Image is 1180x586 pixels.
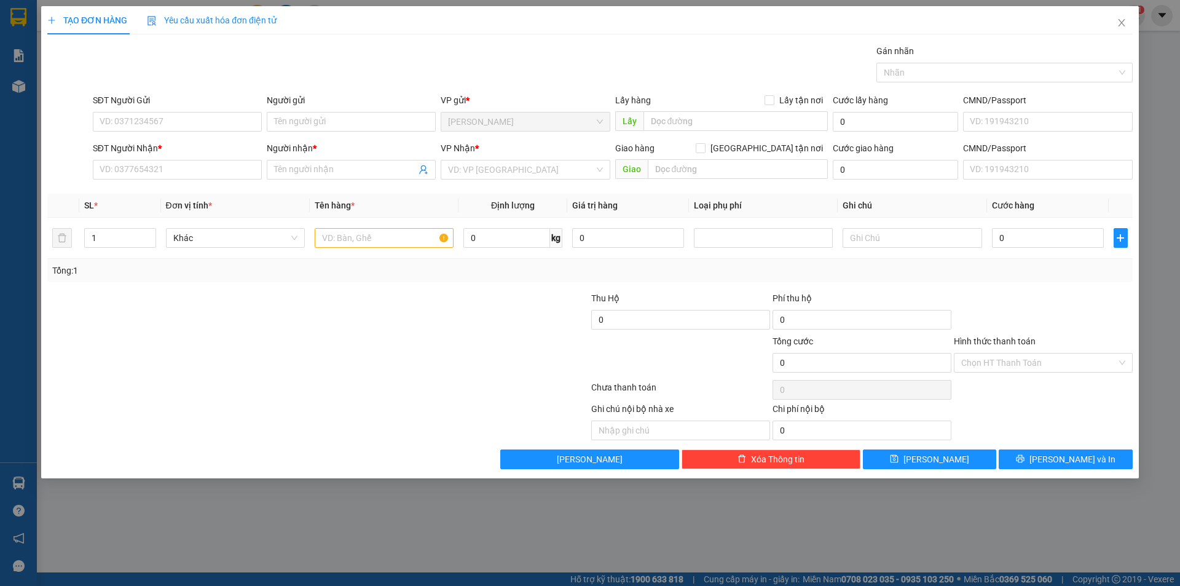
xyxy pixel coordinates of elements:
input: Ghi Chú [843,228,982,248]
span: 07:54 [77,7,141,20]
input: Cước giao hàng [833,160,958,180]
span: SL [85,200,95,210]
div: Người nhận [267,141,436,155]
label: Gán nhãn [876,46,914,56]
span: Cước hàng [992,200,1034,210]
span: Đơn vị tính [166,200,212,210]
div: SĐT Người Gửi [93,93,262,107]
span: plus [1114,233,1127,243]
label: Hình thức thanh toán [954,336,1036,346]
div: SĐT Người Nhận [93,141,262,155]
span: Lấy hàng [615,95,651,105]
span: TẠO ĐƠN HÀNG [47,15,127,25]
span: close [1117,18,1127,28]
th: Ghi chú [838,194,987,218]
th: Loại phụ phí [689,194,838,218]
div: CMND/Passport [963,93,1132,107]
input: VD: Bàn, Ghế [315,228,454,248]
label: Cước giao hàng [833,143,894,153]
div: VP gửi [441,93,610,107]
span: Lấy tận nơi [774,93,828,107]
button: deleteXóa Thông tin [682,449,861,469]
button: printer[PERSON_NAME] và In [999,449,1133,469]
div: Người gửi [267,93,436,107]
span: Hà Tiên [449,113,603,131]
div: Chi phí nội bộ [773,402,951,421]
span: Giao [615,159,648,179]
span: QUỐC CHINH - 0947419713 [77,52,146,73]
button: save[PERSON_NAME] [863,449,996,469]
span: save [891,454,899,464]
span: Yêu cầu xuất hóa đơn điện tử [147,15,277,25]
span: [PERSON_NAME] [77,36,171,49]
span: delete [737,454,746,464]
span: Thu Hộ [591,293,619,303]
span: Xóa Thông tin [751,453,804,466]
img: icon [147,16,157,26]
span: Định lượng [491,200,535,210]
button: delete [52,228,72,248]
button: [PERSON_NAME] [501,449,680,469]
div: Phí thu hộ [773,291,951,310]
span: [GEOGRAPHIC_DATA] tận nơi [706,141,828,155]
span: Lấy [615,111,643,131]
span: Khác [173,229,297,247]
span: Giá trị hàng [572,200,618,210]
input: Dọc đường [643,111,828,131]
button: Close [1104,6,1139,41]
div: Chưa thanh toán [590,381,771,402]
input: Nhập ghi chú [591,421,770,440]
div: CMND/Passport [963,141,1132,155]
img: HFRrbPx.png [5,30,33,331]
div: Tổng: 1 [52,264,455,277]
div: Ghi chú nội bộ nhà xe [591,402,770,421]
input: Cước lấy hàng [833,112,958,132]
span: VP Nhận [441,143,476,153]
span: Giao hàng [615,143,655,153]
button: plus [1114,228,1127,248]
span: Tổng cước [773,336,813,346]
span: [PERSON_NAME] và In [1029,453,1115,466]
strong: ĐC: [77,76,103,92]
span: kg [550,228,562,248]
span: plus [47,16,56,25]
span: [DATE] [105,7,141,20]
span: [PERSON_NAME] [904,453,970,466]
label: Cước lấy hàng [833,95,888,105]
span: Tên hàng [315,200,355,210]
span: printer [1016,454,1025,464]
span: Gửi: [77,22,171,49]
span: [PERSON_NAME] [557,453,623,466]
input: Dọc đường [648,159,828,179]
span: user-add [419,165,429,175]
input: 0 [572,228,684,248]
